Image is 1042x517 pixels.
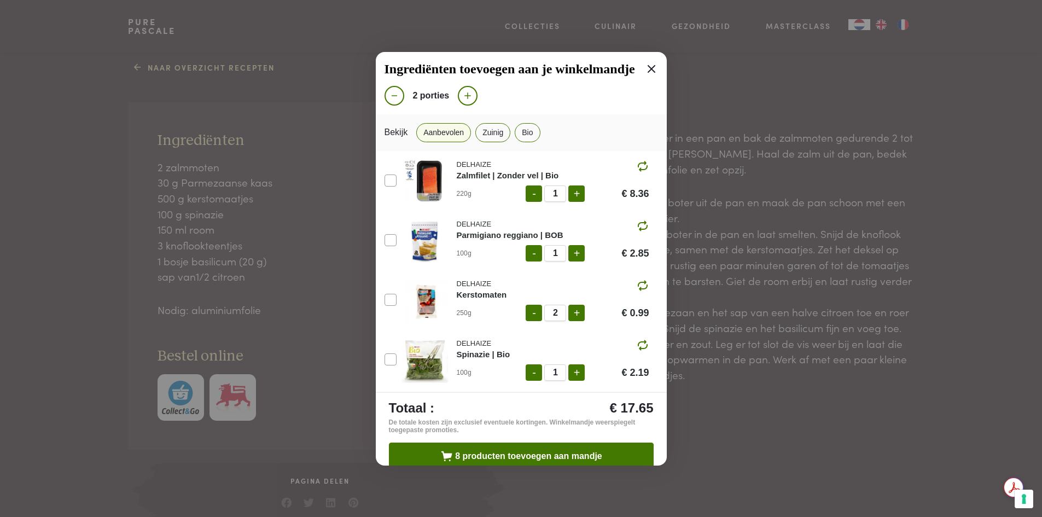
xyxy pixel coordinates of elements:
div: € 2.85 [621,248,649,258]
span: 8 producten toevoegen aan mandje [455,452,602,461]
img: product [401,158,448,204]
div: DELHAIZE [457,219,649,229]
div: € 17.65 [609,402,653,415]
div: DELHAIZE [457,339,649,348]
button: - [526,245,542,262]
button: + [568,364,585,381]
span: 2 [544,305,566,321]
div: € 8.36 [621,189,649,199]
div: Totaal : [389,402,435,415]
button: Bio [515,123,540,142]
button: 8 producten toevoegen aan mandje [389,443,654,470]
div: Kerstomaten [457,289,649,301]
button: + [568,185,585,202]
button: Aanbevolen [416,123,471,142]
span: 1 [544,185,566,202]
div: DELHAIZE [457,160,649,170]
span: 2 porties [413,91,450,100]
div: De totale kosten zijn exclusief eventuele kortingen. Winkelmandje weerspiegelt toegepaste promoties. [389,419,654,434]
div: 100g [457,248,490,258]
div: Spinazie | Bio [457,348,649,361]
button: Zuinig [475,123,510,142]
button: - [526,185,542,202]
div: 250g [457,308,490,318]
button: + [568,245,585,262]
div: Parmigiano reggiano | BOB [457,229,649,242]
img: product [401,217,448,264]
img: product [401,336,448,383]
button: Uw voorkeuren voor toestemming voor trackingtechnologieën [1015,490,1033,508]
span: 1 [544,364,566,381]
div: DELHAIZE [457,279,649,289]
span: 1 [544,245,566,262]
div: € 0.99 [621,308,649,318]
div: 100g [457,368,490,377]
div: 220g [457,189,490,199]
img: product [401,277,448,323]
span: Ingrediënten toevoegen aan je winkelmandje [385,61,635,77]
div: Zalmfilet | Zonder vel | Bio [457,170,649,182]
button: - [526,364,542,381]
button: + [568,305,585,321]
button: - [526,305,542,321]
div: € 2.19 [621,368,649,377]
div: Bekijk [385,123,408,142]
